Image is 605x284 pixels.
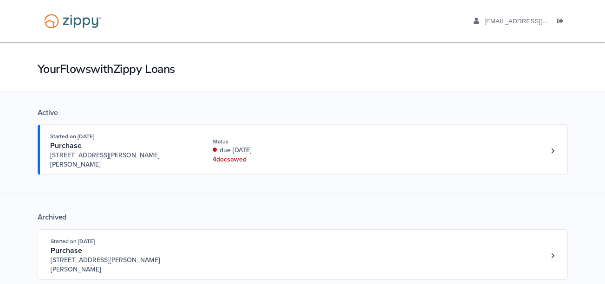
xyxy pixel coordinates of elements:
span: Purchase [51,246,82,255]
div: 4 doc s owed [213,155,337,164]
a: Loan number 3844698 [546,249,560,263]
div: Status [213,137,337,146]
span: Purchase [50,141,82,150]
a: Log out [557,18,567,27]
span: Started on [DATE] [50,133,94,140]
a: Open loan 4201219 [38,124,568,175]
span: [STREET_ADDRESS][PERSON_NAME][PERSON_NAME] [51,256,192,274]
a: edit profile [474,18,591,27]
h1: Your Flows with Zippy Loans [38,61,568,77]
span: Started on [DATE] [51,238,95,245]
span: [STREET_ADDRESS][PERSON_NAME][PERSON_NAME] [50,151,192,169]
a: Loan number 4201219 [546,144,560,158]
img: Logo [38,9,107,33]
div: due [DATE] [213,146,337,155]
div: Active [38,108,568,117]
div: Archived [38,213,568,222]
a: Open loan 3844698 [38,229,568,280]
span: andcook84@outlook.com [484,18,591,25]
